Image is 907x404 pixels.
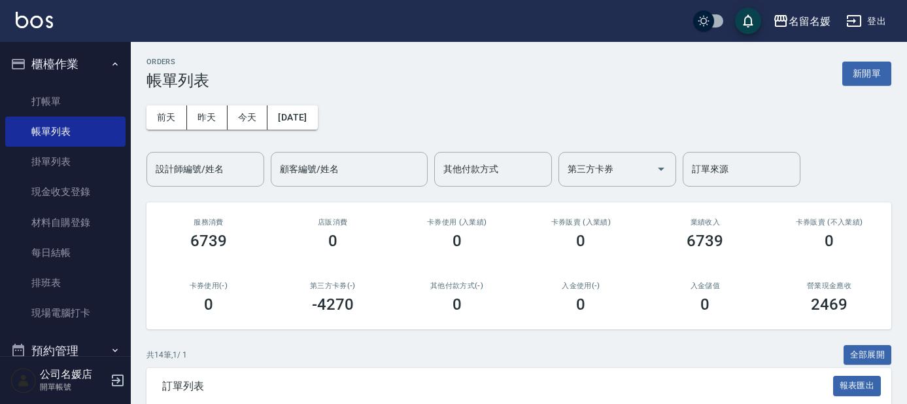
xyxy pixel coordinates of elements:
a: 報表匯出 [833,379,881,392]
a: 現金收支登錄 [5,177,126,207]
img: Logo [16,12,53,28]
button: 今天 [228,105,268,130]
p: 開單帳號 [40,381,107,393]
h2: 營業現金應收 [783,282,876,290]
h3: 0 [453,295,462,314]
button: 前天 [146,105,187,130]
a: 材料自購登錄 [5,208,126,238]
div: 名留名媛 [789,13,830,29]
h3: 服務消費 [162,218,255,227]
button: [DATE] [267,105,317,130]
h2: 卡券販賣 (入業績) [534,218,627,227]
h3: 0 [453,232,462,250]
h2: 業績收入 [659,218,751,227]
h2: 卡券使用(-) [162,282,255,290]
button: 昨天 [187,105,228,130]
h3: 0 [576,295,585,314]
h3: 2469 [811,295,847,314]
p: 共 14 筆, 1 / 1 [146,349,187,361]
a: 現場電腦打卡 [5,298,126,328]
span: 訂單列表 [162,380,833,393]
a: 帳單列表 [5,117,126,147]
h3: 0 [328,232,337,250]
h2: 第三方卡券(-) [286,282,379,290]
h5: 公司名媛店 [40,368,107,381]
h2: 其他付款方式(-) [411,282,504,290]
h3: 0 [700,295,710,314]
h3: 6739 [190,232,227,250]
a: 打帳單 [5,86,126,117]
button: 登出 [841,9,891,33]
img: Person [10,367,37,394]
h2: 卡券使用 (入業績) [411,218,504,227]
h3: 0 [576,232,585,250]
h2: 入金使用(-) [534,282,627,290]
a: 排班表 [5,268,126,298]
h3: 0 [825,232,834,250]
button: 預約管理 [5,334,126,368]
h3: 0 [204,295,213,314]
button: 全部展開 [844,345,892,365]
h2: 卡券販賣 (不入業績) [783,218,876,227]
button: 報表匯出 [833,376,881,396]
a: 新開單 [842,67,891,79]
h3: -4270 [312,295,354,314]
button: Open [651,158,672,179]
button: 櫃檯作業 [5,47,126,81]
a: 每日結帳 [5,238,126,268]
a: 掛單列表 [5,147,126,177]
button: 名留名媛 [768,8,836,35]
h2: 入金儲值 [659,282,751,290]
h2: 店販消費 [286,218,379,227]
h2: ORDERS [146,58,209,66]
h3: 帳單列表 [146,71,209,90]
button: 新開單 [842,62,891,86]
h3: 6739 [687,232,723,250]
button: save [735,8,761,34]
